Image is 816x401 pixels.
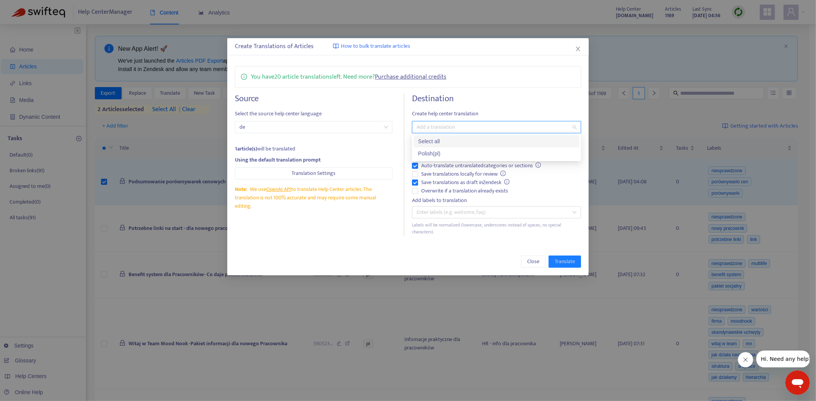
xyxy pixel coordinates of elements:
div: Select all [418,137,575,146]
button: Close [574,45,582,53]
div: Polish ( pl ) [418,149,575,158]
p: You have 20 article translations left. Need more? [251,72,446,82]
div: will be translated [235,145,393,153]
span: Create help center translation [412,110,581,118]
iframe: Button to launch messaging window [785,370,810,395]
div: We use to translate Help Center articles. The translation is not 100% accurate and may require so... [235,185,393,210]
span: Note: [235,185,247,194]
button: Translate [549,255,581,268]
span: Hi. Need any help? [5,5,55,11]
div: Using the default translation prompt [235,156,393,164]
iframe: Message from company [756,351,810,367]
span: Save translations locally for review [418,170,509,178]
a: How to bulk translate articles [333,42,410,51]
h4: Destination [412,94,581,104]
h4: Source [235,94,393,104]
span: info-circle [500,171,506,176]
span: info-circle [536,162,541,168]
span: info-circle [504,179,510,184]
strong: 1 article(s) [235,144,257,153]
div: Create Translations of Articles [235,42,581,51]
img: image-link [333,43,339,49]
span: Overwrite if a translation already exists [418,187,511,195]
div: Select all [414,135,580,147]
span: close [575,46,581,52]
span: How to bulk translate articles [341,42,410,51]
span: Select the source help center language [235,110,393,118]
a: OpenAI API [267,185,292,194]
span: Save translations as draft in Zendesk [418,178,513,187]
span: Translation Settings [292,169,336,178]
button: Translation Settings [235,167,393,179]
div: Add labels to translation [412,196,581,205]
span: Close [527,257,539,266]
div: Labels will be normalized (lowercase, underscores instead of spaces, no special characters). [412,222,581,236]
a: Purchase additional credits [375,72,446,82]
iframe: Close message [738,352,753,367]
span: de [239,121,388,133]
span: Auto-translate untranslated categories or sections [418,162,544,170]
span: info-circle [241,72,247,80]
button: Close [521,255,546,268]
